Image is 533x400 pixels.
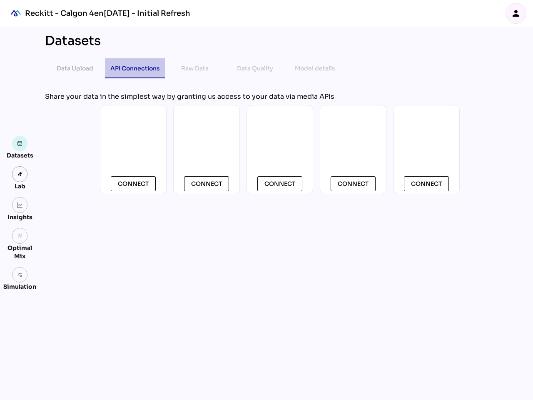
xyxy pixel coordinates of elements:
[111,176,156,191] button: Connect
[7,4,25,22] div: mediaROI
[45,33,101,48] div: Datasets
[184,176,229,191] button: Connect
[7,213,32,221] div: Insights
[110,63,160,73] div: API Connections
[118,179,149,189] span: Connect
[17,233,23,239] i: grain
[17,141,23,147] img: data.svg
[57,63,93,73] div: Data Upload
[17,272,23,278] img: settings.svg
[3,282,36,291] div: Simulation
[237,63,273,73] div: Data Quality
[3,244,36,260] div: Optimal Mix
[404,176,449,191] button: Connect
[45,92,515,102] div: Share your data in the simplest way by granting us access to your data via media APIs
[411,179,442,189] span: Connect
[264,179,295,189] span: Connect
[511,8,521,18] i: person
[257,176,302,191] button: Connect
[181,63,209,73] div: Raw Data
[7,151,33,160] div: Datasets
[338,179,369,189] span: Connect
[17,202,23,208] img: graph.svg
[11,182,29,190] div: Lab
[25,8,190,18] div: Reckitt - Calgon 4en[DATE] - Initial Refresh
[331,176,376,191] button: Connect
[17,171,23,177] img: lab.svg
[295,63,335,73] div: Model details
[191,179,222,189] span: Connect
